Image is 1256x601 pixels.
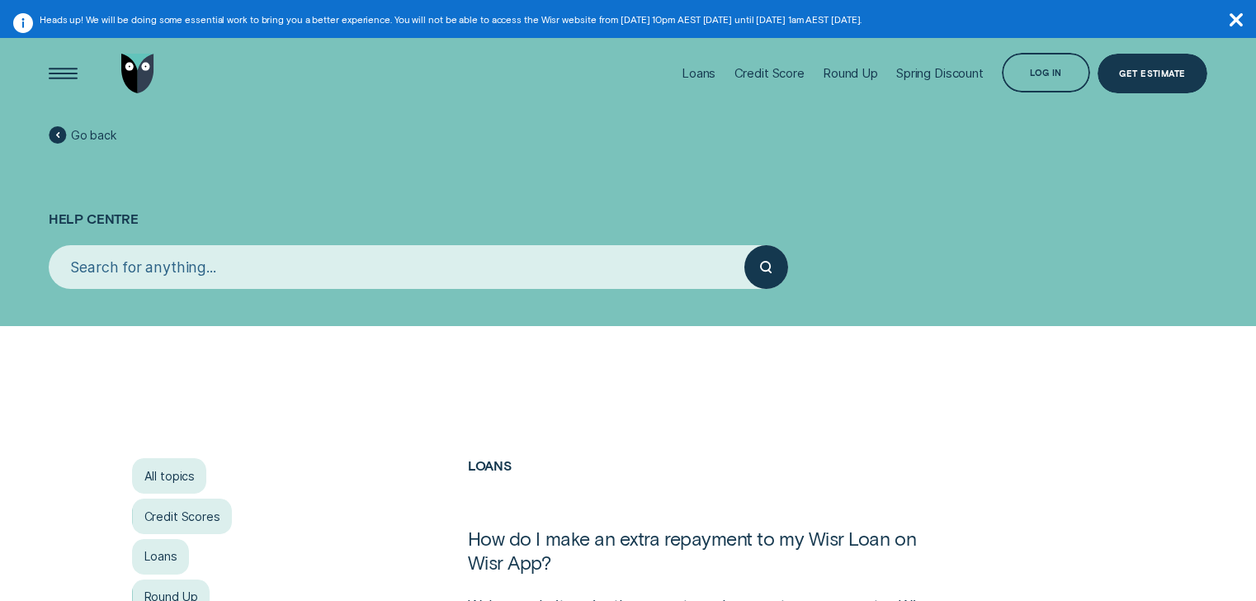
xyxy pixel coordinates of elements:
h2: Loans [468,458,956,527]
a: Round Up [823,30,878,118]
a: Go back [49,126,116,144]
a: Go to home page [118,30,158,118]
a: Credit Scores [132,499,232,534]
div: Credit Score [734,65,805,81]
button: Open Menu [44,54,83,93]
input: Search for anything... [49,245,744,289]
a: Get Estimate [1098,54,1208,93]
button: Submit your search query. [744,245,788,289]
a: All topics [132,458,206,494]
button: Log in [1002,53,1090,92]
img: Wisr [121,54,154,93]
span: Go back [71,128,116,143]
div: Spring Discount [896,65,984,81]
div: Loans [682,65,715,81]
a: Loans [682,30,715,118]
div: Round Up [823,65,878,81]
a: Credit Score [734,30,805,118]
h1: How do I make an extra repayment to my Wisr Loan on Wisr App? [468,527,956,597]
a: Spring Discount [896,30,984,118]
a: Loans [132,539,189,575]
h1: Help Centre [49,145,1208,245]
a: Loans [468,457,512,473]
